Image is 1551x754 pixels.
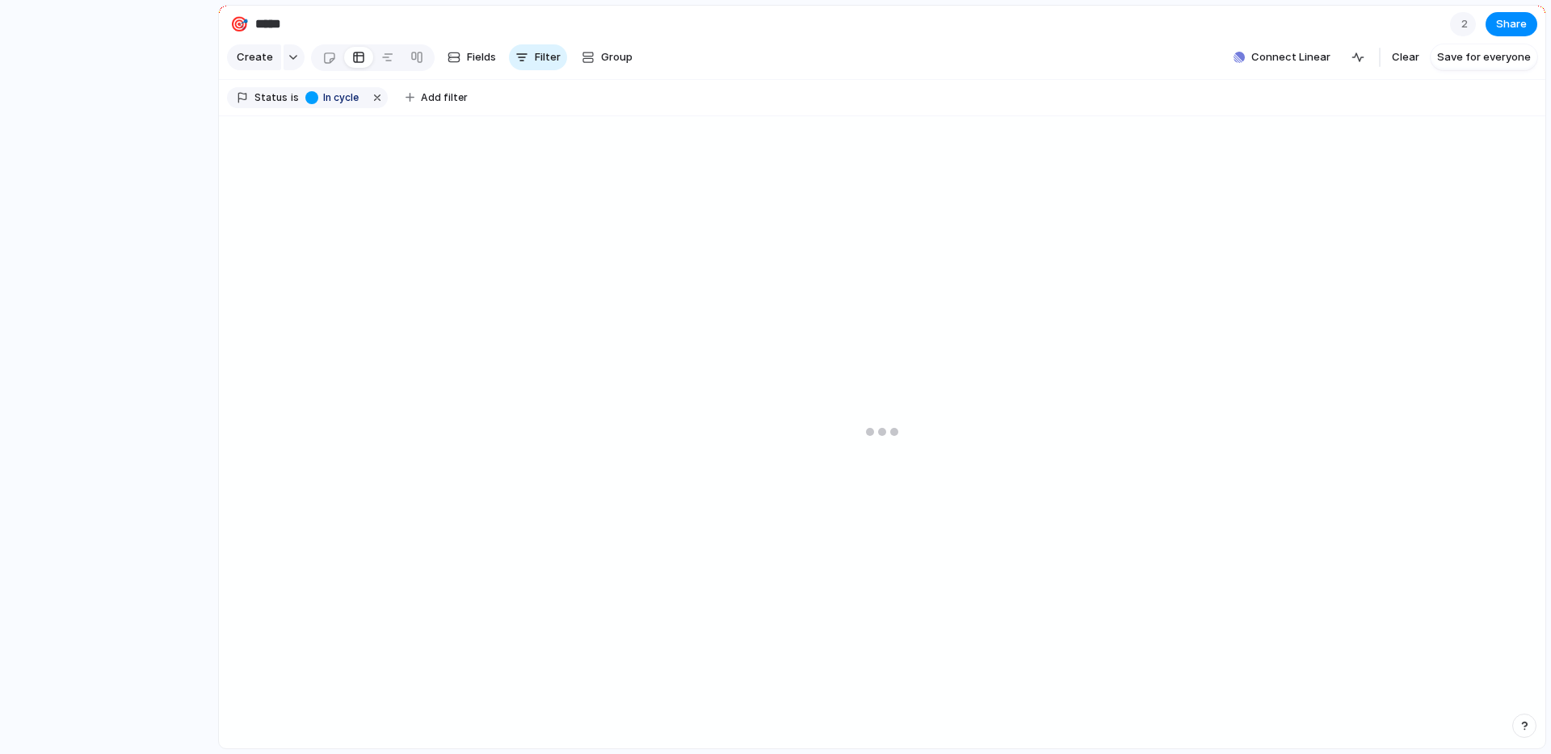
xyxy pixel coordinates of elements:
button: Clear [1385,44,1426,70]
span: Group [601,49,633,65]
span: Connect Linear [1251,49,1330,65]
span: is [291,90,299,105]
button: Save for everyone [1431,44,1537,70]
button: Share [1486,12,1537,36]
span: Create [237,49,273,65]
button: In cycle [301,89,367,107]
span: Filter [535,49,561,65]
div: 🎯 [230,13,248,35]
span: In cycle [323,90,362,105]
button: Fields [441,44,502,70]
button: is [288,89,302,107]
span: Clear [1392,49,1419,65]
button: Connect Linear [1227,45,1337,69]
button: Add filter [396,86,477,109]
span: Fields [467,49,496,65]
span: Save for everyone [1437,49,1531,65]
span: Add filter [421,90,468,105]
span: Status [254,90,288,105]
button: 🎯 [226,11,252,37]
button: Group [574,44,641,70]
button: Create [227,44,281,70]
button: Filter [509,44,567,70]
span: 2 [1461,16,1473,32]
span: Share [1496,16,1527,32]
